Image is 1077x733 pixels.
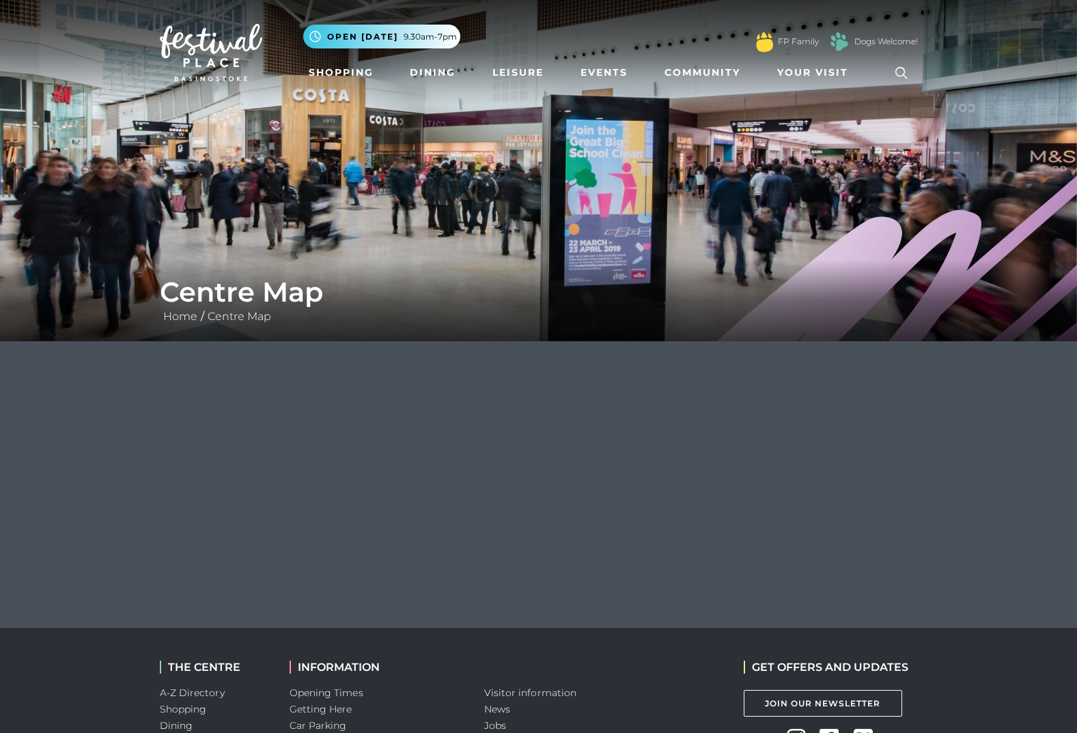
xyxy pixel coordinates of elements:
[160,661,269,674] h2: THE CENTRE
[575,60,633,85] a: Events
[150,276,928,325] div: /
[484,703,510,715] a: News
[854,35,918,48] a: Dogs Welcome!
[659,60,746,85] a: Community
[404,31,457,43] span: 9.30am-7pm
[160,687,225,699] a: A-Z Directory
[327,31,398,43] span: Open [DATE]
[290,661,464,674] h2: INFORMATION
[303,60,379,85] a: Shopping
[160,719,193,732] a: Dining
[744,690,902,717] a: Join Our Newsletter
[160,276,918,308] h1: Centre Map
[303,25,460,48] button: Open [DATE] 9.30am-7pm
[290,687,363,699] a: Opening Times
[777,66,848,80] span: Your Visit
[404,60,461,85] a: Dining
[290,719,347,732] a: Car Parking
[484,687,577,699] a: Visitor information
[778,35,819,48] a: FP Family
[160,24,262,81] img: Festival Place Logo
[160,310,201,323] a: Home
[772,60,861,85] a: Your Visit
[484,719,506,732] a: Jobs
[204,310,275,323] a: Centre Map
[487,60,549,85] a: Leisure
[160,703,207,715] a: Shopping
[290,703,352,715] a: Getting Here
[744,661,908,674] h2: GET OFFERS AND UPDATES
